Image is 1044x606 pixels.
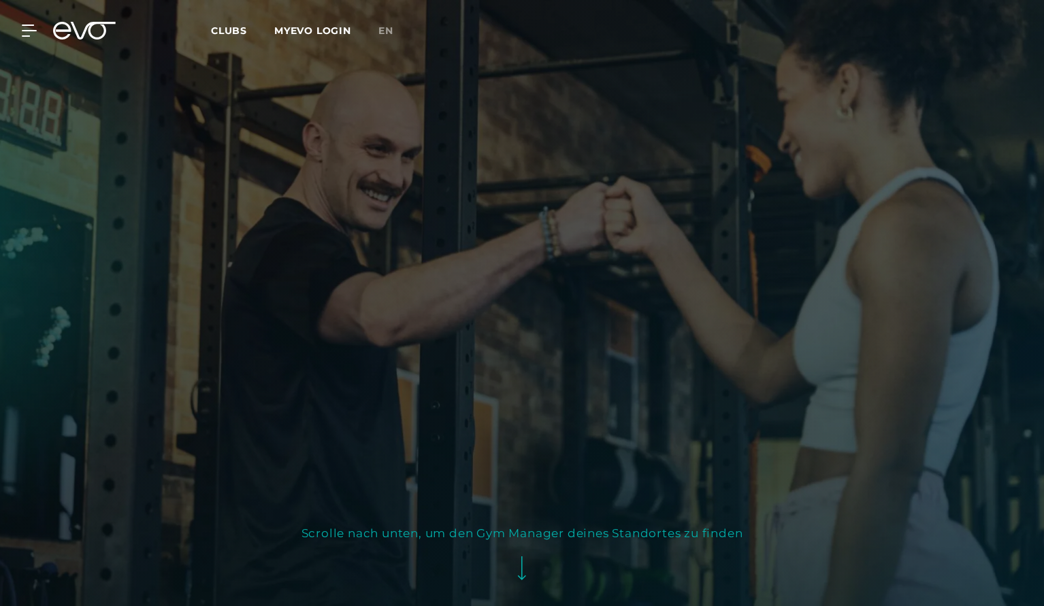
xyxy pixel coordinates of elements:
a: Clubs [211,24,274,37]
button: Scrolle nach unten, um den Gym Manager deines Standortes zu finden [301,522,743,592]
a: en [378,23,410,39]
span: en [378,25,393,37]
a: MYEVO LOGIN [274,25,351,37]
div: Scrolle nach unten, um den Gym Manager deines Standortes zu finden [301,522,743,544]
span: Clubs [211,25,247,37]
